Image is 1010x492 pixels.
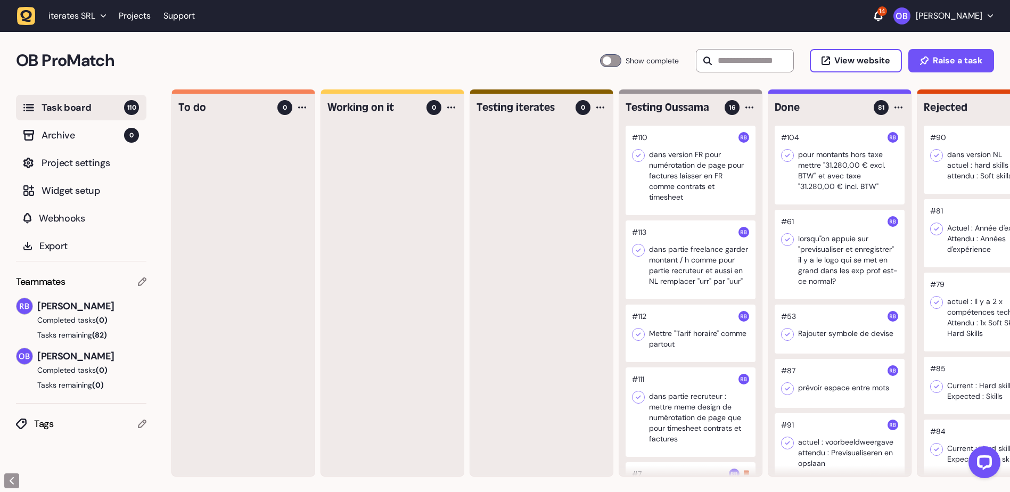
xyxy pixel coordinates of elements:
span: 0 [124,128,139,143]
button: Completed tasks(0) [16,365,138,375]
h4: Testing iterates [477,100,568,115]
span: [PERSON_NAME] [37,299,146,314]
button: Export [16,233,146,259]
span: Widget setup [42,183,139,198]
span: Tags [34,416,138,431]
img: Rodolphe Balay [17,298,32,314]
span: Raise a task [933,56,982,65]
button: Tasks remaining(0) [16,380,146,390]
img: Rodolphe Balay [729,469,740,479]
img: Rodolphe Balay [738,132,749,143]
span: Task board [42,100,124,115]
span: Export [39,239,139,253]
span: View website [834,56,890,65]
span: (82) [92,330,107,340]
h4: To do [178,100,270,115]
div: 14 [877,6,887,16]
span: iterates SRL [48,11,95,21]
span: 81 [878,103,885,112]
span: (0) [96,365,108,375]
img: Oussama Bahassou [17,348,32,364]
img: Rodolphe Balay [888,365,898,376]
button: Widget setup [16,178,146,203]
img: Rodolphe Balay [888,132,898,143]
a: Projects [119,6,151,26]
button: Tasks remaining(82) [16,330,146,340]
img: Rodolphe Balay [888,216,898,227]
button: Completed tasks(0) [16,315,138,325]
a: Support [163,11,195,21]
img: Rodolphe Balay [888,311,898,322]
button: [PERSON_NAME] [893,7,993,24]
span: Webhooks [39,211,139,226]
img: Rodolphe Balay [738,311,749,322]
span: 16 [729,103,736,112]
span: 0 [432,103,436,112]
span: [PERSON_NAME] [37,349,146,364]
button: View website [810,49,902,72]
h2: OB ProMatch [16,48,600,73]
h4: Testing Oussama [626,100,717,115]
button: Project settings [16,150,146,176]
button: Webhooks [16,206,146,231]
span: Show complete [626,54,679,67]
span: (0) [92,380,104,390]
img: Rodolphe Balay [738,374,749,384]
span: Project settings [42,155,139,170]
img: Rodolphe Balay [738,227,749,237]
span: 0 [283,103,287,112]
h4: Working on it [327,100,419,115]
button: Raise a task [908,49,994,72]
span: Teammates [16,274,65,289]
button: iterates SRL [17,6,112,26]
span: Archive [42,128,124,143]
p: [PERSON_NAME] [916,11,982,21]
h4: Done [775,100,866,115]
span: 110 [124,100,139,115]
span: (0) [96,315,108,325]
span: 0 [581,103,585,112]
button: Archive0 [16,122,146,148]
img: Oussama Bahassou [893,7,910,24]
button: Task board110 [16,95,146,120]
img: Rodolphe Balay [888,420,898,430]
iframe: LiveChat chat widget [960,442,1005,487]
